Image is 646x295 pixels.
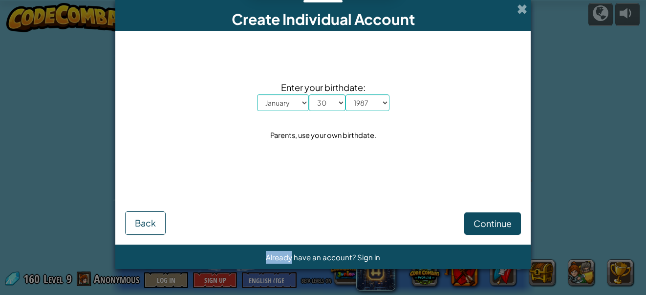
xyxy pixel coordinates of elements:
[270,128,376,142] div: Parents, use your own birthdate.
[257,80,389,94] span: Enter your birthdate:
[266,252,357,262] span: Already have an account?
[357,252,380,262] a: Sign in
[474,218,512,229] span: Continue
[464,212,521,235] button: Continue
[125,211,166,235] button: Back
[135,217,156,228] span: Back
[232,10,415,28] span: Create Individual Account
